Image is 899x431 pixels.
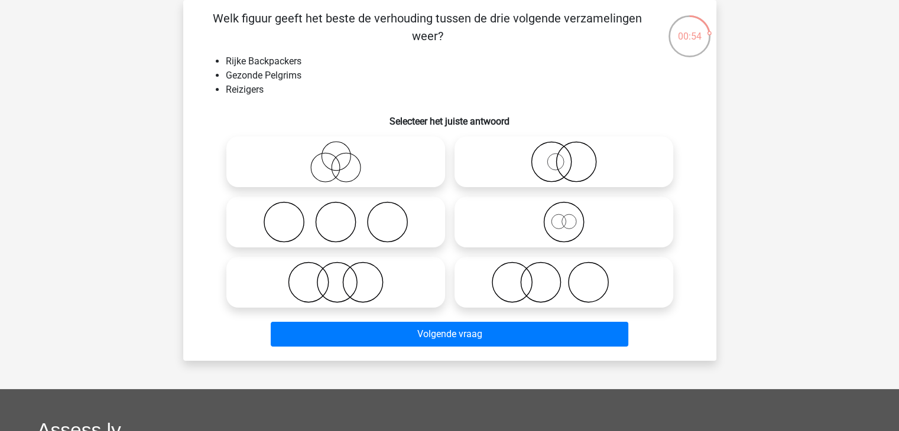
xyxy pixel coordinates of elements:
[226,68,697,83] li: Gezonde Pelgrims
[202,106,697,127] h6: Selecteer het juiste antwoord
[226,83,697,97] li: Reizigers
[667,14,712,44] div: 00:54
[226,54,697,68] li: Rijke Backpackers
[202,9,653,45] p: Welk figuur geeft het beste de verhouding tussen de drie volgende verzamelingen weer?
[271,322,628,347] button: Volgende vraag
